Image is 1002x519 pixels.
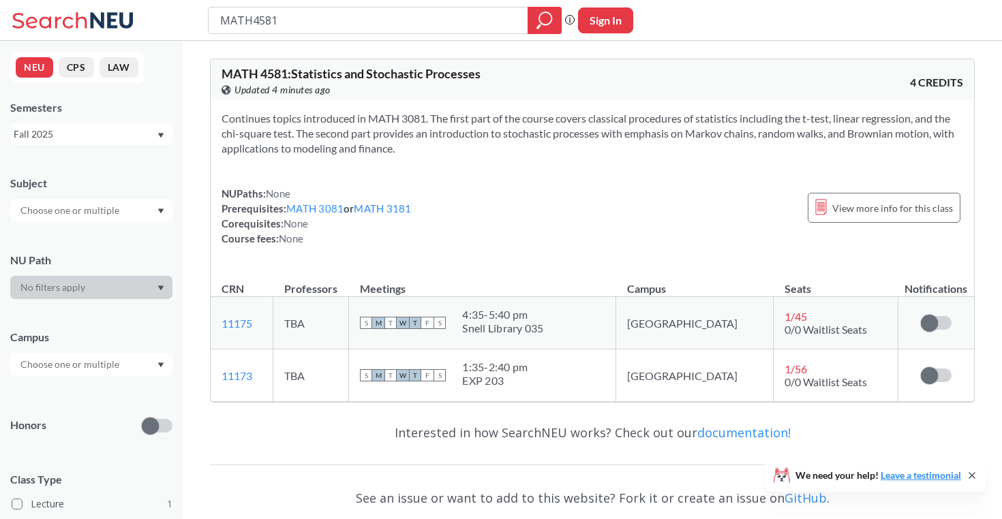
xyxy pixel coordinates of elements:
span: 4 CREDITS [910,75,963,90]
span: T [409,317,421,329]
div: Subject [10,176,172,191]
span: W [397,317,409,329]
span: MATH 4581 : Statistics and Stochastic Processes [222,66,481,81]
span: S [360,317,372,329]
div: 4:35 - 5:40 pm [462,308,543,321]
span: Class Type [10,472,172,487]
button: NEU [16,57,53,78]
span: M [372,317,384,329]
p: Honors [10,418,46,433]
div: Dropdown arrow [10,199,172,222]
div: Fall 2025 [14,127,156,142]
span: S [434,369,446,381]
span: Updated 4 minutes ago [234,82,331,97]
td: [GEOGRAPHIC_DATA] [616,349,774,402]
div: CRN [222,281,244,296]
span: T [384,369,397,381]
a: Leave a testimonial [881,469,961,481]
span: 1 / 45 [785,310,807,323]
div: Dropdown arrow [10,353,172,376]
span: T [409,369,421,381]
th: Campus [616,268,774,297]
span: 0/0 Waitlist Seats [785,375,867,388]
span: F [421,317,434,329]
a: 11173 [222,369,252,382]
div: EXP 203 [462,374,528,388]
div: NUPaths: Prerequisites: or Corequisites: Course fees: [222,186,412,246]
th: Meetings [349,268,616,297]
span: None [284,217,308,230]
span: None [266,187,290,200]
button: CPS [59,57,94,78]
div: NU Path [10,253,172,268]
div: Dropdown arrow [10,276,172,299]
span: S [360,369,372,381]
svg: magnifying glass [536,11,553,30]
svg: Dropdown arrow [157,362,164,368]
td: TBA [273,349,349,402]
span: W [397,369,409,381]
svg: Dropdown arrow [157,133,164,138]
button: Sign In [578,7,633,33]
a: MATH 3081 [286,202,344,215]
span: T [384,317,397,329]
a: documentation! [697,424,791,441]
input: Choose one or multiple [14,202,128,219]
div: magnifying glass [528,7,562,34]
th: Notifications [898,268,974,297]
div: Fall 2025Dropdown arrow [10,123,172,145]
span: S [434,317,446,329]
span: F [421,369,434,381]
th: Professors [273,268,349,297]
a: MATH 3181 [354,202,411,215]
label: Lecture [12,495,172,513]
div: Campus [10,330,172,345]
svg: Dropdown arrow [157,285,164,291]
td: TBA [273,297,349,349]
span: View more info for this class [832,200,953,217]
svg: Dropdown arrow [157,208,164,214]
span: 0/0 Waitlist Seats [785,323,867,336]
span: None [279,232,303,245]
input: Choose one or multiple [14,356,128,373]
th: Seats [774,268,898,297]
a: 11175 [222,317,252,330]
a: GitHub [785,490,827,506]
td: [GEOGRAPHIC_DATA] [616,297,774,349]
span: M [372,369,384,381]
span: 1 [167,497,172,512]
span: We need your help! [795,471,961,480]
input: Class, professor, course number, "phrase" [219,9,518,32]
div: Semesters [10,100,172,115]
div: 1:35 - 2:40 pm [462,360,528,374]
div: Interested in how SearchNEU works? Check out our [210,413,975,452]
section: Continues topics introduced in MATH 3081. The first part of the course covers classical procedure... [222,111,963,156]
div: See an issue or want to add to this website? Fork it or create an issue on . [210,478,975,518]
div: Snell Library 035 [462,321,543,335]
span: 1 / 56 [785,362,807,375]
button: LAW [100,57,138,78]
